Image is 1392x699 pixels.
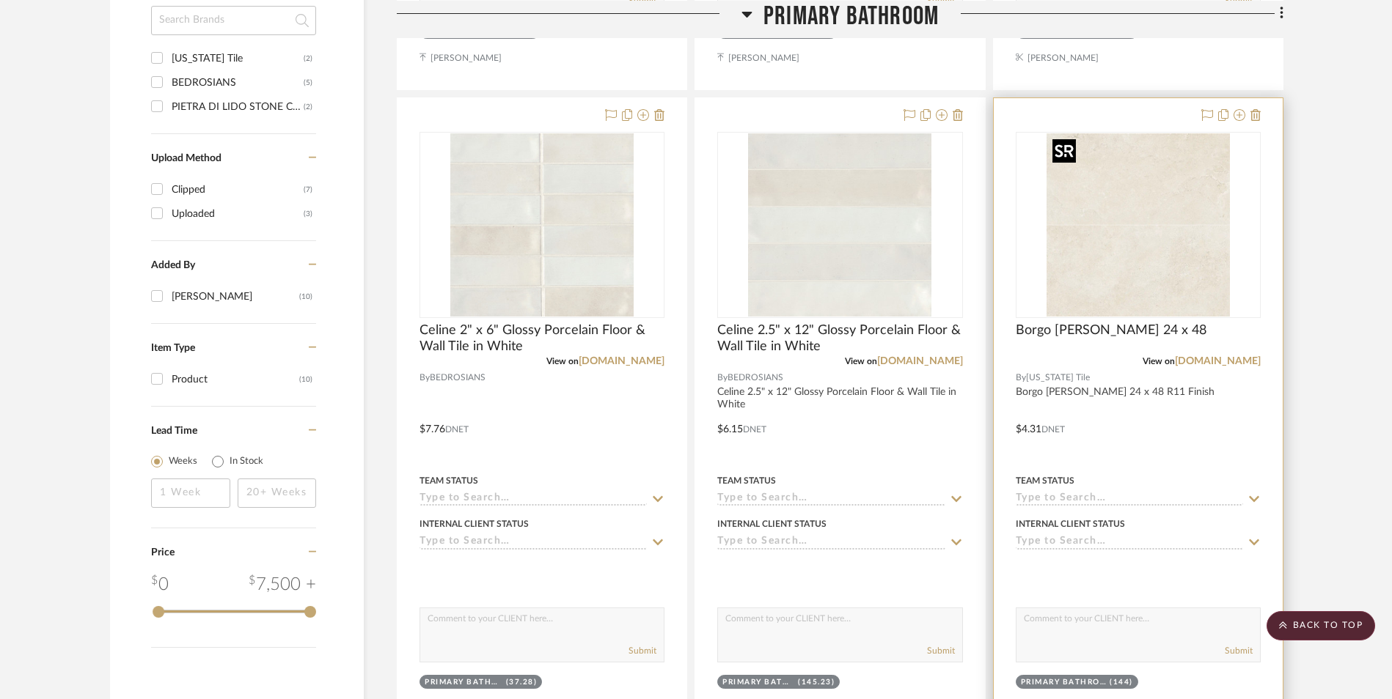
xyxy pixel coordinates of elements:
[299,368,312,391] div: (10)
[172,95,304,119] div: PIETRA DI LIDO STONE COLLECTION
[420,371,430,385] span: By
[1225,644,1253,657] button: Submit
[1047,133,1230,317] img: Borgo Luce 24 x 48
[172,47,304,70] div: [US_STATE] Tile
[1016,133,1260,317] div: 0
[304,95,312,119] div: (2)
[1143,357,1175,366] span: View on
[304,178,312,201] div: (7)
[420,492,647,506] input: Type to Search…
[151,478,230,508] input: 1 Week
[304,71,312,95] div: (5)
[1175,356,1261,366] a: [DOMAIN_NAME]
[1026,371,1090,385] span: [US_STATE] Tile
[798,677,835,688] div: (145.23)
[151,426,197,436] span: Lead Time
[877,356,963,366] a: [DOMAIN_NAME]
[1110,677,1133,688] div: (144)
[238,478,317,508] input: 20+ Weeks
[506,677,538,688] div: (37.28)
[172,178,304,201] div: Clipped
[420,474,478,487] div: Team Status
[249,572,316,598] div: 7,500 +
[717,371,728,385] span: By
[845,357,877,366] span: View on
[717,517,827,530] div: Internal Client Status
[728,371,783,385] span: BEDROSIANS
[1267,611,1375,640] scroll-to-top-button: BACK TO TOP
[151,547,175,558] span: Price
[717,474,776,487] div: Team Status
[1016,492,1243,506] input: Type to Search…
[546,357,579,366] span: View on
[420,536,647,550] input: Type to Search…
[172,71,304,95] div: BEDROSIANS
[420,517,529,530] div: Internal Client Status
[722,677,794,688] div: Primary Bathroom
[450,133,634,317] img: Celine 2" x 6" Glossy Porcelain Floor & Wall Tile in White
[1016,536,1243,550] input: Type to Search…
[172,202,304,226] div: Uploaded
[172,285,299,308] div: [PERSON_NAME]
[304,47,312,70] div: (2)
[1016,371,1026,385] span: By
[299,285,312,308] div: (10)
[151,343,195,353] span: Item Type
[420,322,664,355] span: Celine 2" x 6" Glossy Porcelain Floor & Wall Tile in White
[1021,677,1107,688] div: Primary Bathroom
[304,202,312,226] div: (3)
[151,153,221,163] span: Upload Method
[430,371,486,385] span: BEDROSIANS
[717,492,945,506] input: Type to Search…
[169,454,197,469] label: Weeks
[717,322,962,355] span: Celine 2.5" x 12" Glossy Porcelain Floor & Wall Tile in White
[151,6,316,35] input: Search Brands
[151,572,169,598] div: 0
[230,454,263,469] label: In Stock
[717,536,945,550] input: Type to Search…
[1016,517,1125,530] div: Internal Client Status
[748,133,931,317] img: Celine 2.5" x 12" Glossy Porcelain Floor & Wall Tile in White
[579,356,664,366] a: [DOMAIN_NAME]
[1016,474,1074,487] div: Team Status
[172,368,299,391] div: Product
[629,644,656,657] button: Submit
[425,677,502,688] div: Primary Bathroom
[151,260,195,270] span: Added By
[927,644,955,657] button: Submit
[1016,322,1206,339] span: Borgo [PERSON_NAME] 24 x 48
